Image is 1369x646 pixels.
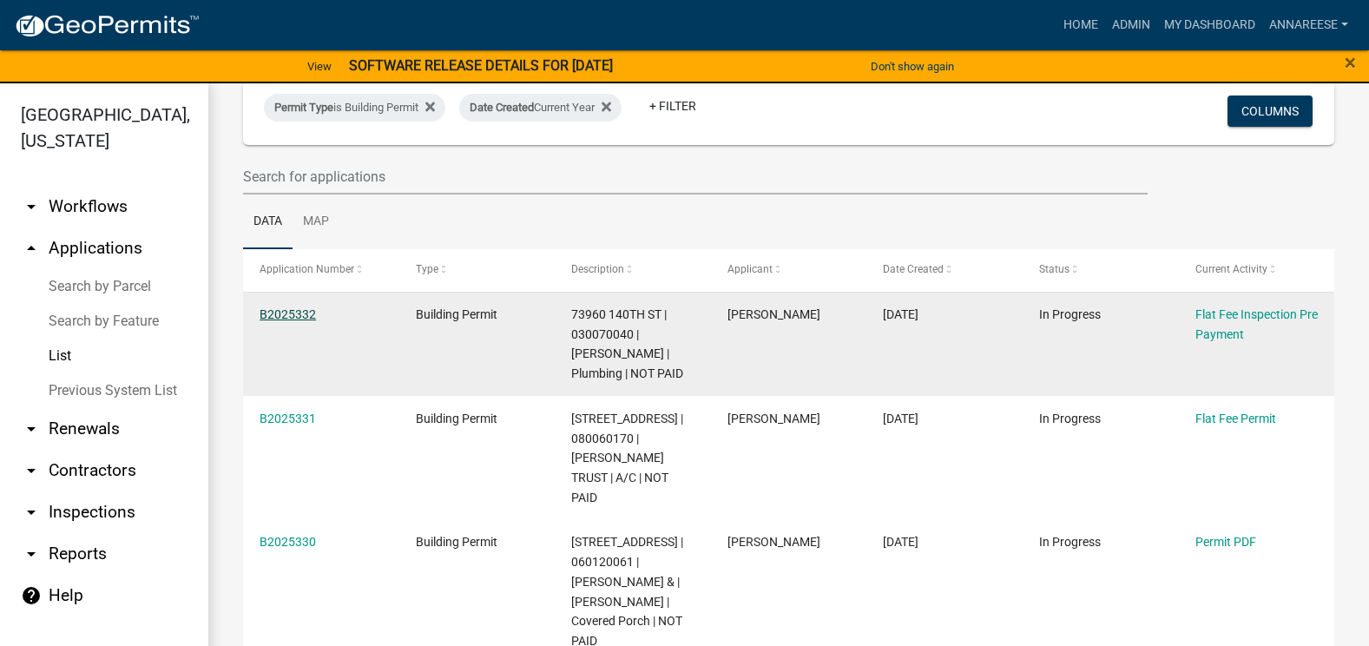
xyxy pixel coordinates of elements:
span: Building Permit [416,412,497,425]
a: Data [243,194,293,250]
a: B2025330 [260,535,316,549]
span: Applicant [727,263,773,275]
a: B2025332 [260,307,316,321]
span: John Deyo [727,535,820,549]
span: Justin Peterson [727,307,820,321]
datatable-header-cell: Applicant [711,249,867,291]
span: Brian Burkard [727,412,820,425]
i: arrow_drop_down [21,196,42,217]
div: Current Year [459,94,622,122]
span: Application Number [260,263,354,275]
a: Map [293,194,339,250]
i: arrow_drop_up [21,238,42,259]
datatable-header-cell: Current Activity [1178,249,1334,291]
span: × [1345,50,1356,75]
button: Don't show again [864,52,961,81]
button: Close [1345,52,1356,73]
i: arrow_drop_down [21,502,42,523]
strong: SOFTWARE RELEASE DETAILS FOR [DATE] [349,57,613,74]
a: annareese [1262,9,1355,42]
a: Permit PDF [1195,535,1256,549]
i: arrow_drop_down [21,419,42,439]
span: Building Permit [416,307,497,321]
span: Building Permit [416,535,497,549]
span: Description [571,263,624,275]
span: In Progress [1039,535,1101,549]
span: Permit Type [274,101,333,114]
span: 09/15/2025 [883,307,918,321]
a: Home [1056,9,1105,42]
span: 09/15/2025 [883,412,918,425]
span: In Progress [1039,412,1101,425]
datatable-header-cell: Status [1023,249,1179,291]
datatable-header-cell: Date Created [866,249,1023,291]
div: is Building Permit [264,94,445,122]
a: View [300,52,339,81]
span: In Progress [1039,307,1101,321]
i: arrow_drop_down [21,460,42,481]
span: Date Created [470,101,534,114]
i: help [21,585,42,606]
span: 73960 140TH ST | 030070040 | PETERSON,JUSTIN G | Plumbing | NOT PAID [571,307,683,380]
button: Columns [1227,96,1313,127]
a: + Filter [635,90,710,122]
a: Flat Fee Permit [1195,412,1276,425]
i: arrow_drop_down [21,544,42,564]
span: Status [1039,263,1070,275]
span: Date Created [883,263,944,275]
datatable-header-cell: Type [399,249,556,291]
a: B2025331 [260,412,316,425]
span: 09/12/2025 [883,535,918,549]
a: My Dashboard [1157,9,1262,42]
datatable-header-cell: Application Number [243,249,399,291]
span: 22004 TROUT AVE | 080060170 | BURKARD,BRIAN T TRUST | A/C | NOT PAID [571,412,683,504]
input: Search for applications [243,159,1148,194]
datatable-header-cell: Description [555,249,711,291]
span: Type [416,263,438,275]
a: Admin [1105,9,1157,42]
span: Current Activity [1195,263,1267,275]
a: Flat Fee Inspection Pre Payment [1195,307,1318,341]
